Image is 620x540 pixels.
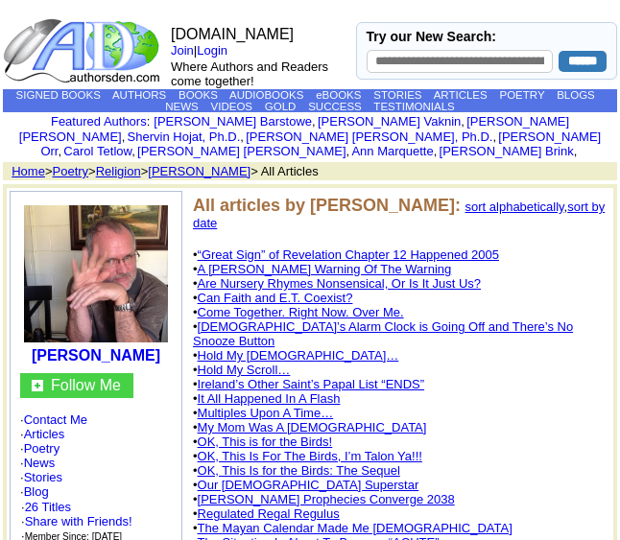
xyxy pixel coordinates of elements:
[171,59,328,88] font: Where Authors and Readers come together!
[171,43,234,58] font: |
[193,305,404,319] font: •
[193,449,422,463] font: •
[193,276,481,291] font: •
[557,89,595,101] a: BLOGS
[316,117,318,128] font: i
[193,377,424,391] font: •
[198,420,427,434] a: My Mom Was A [DEMOGRAPHIC_DATA]
[434,89,488,101] a: ARTICLES
[351,144,433,158] a: Ann Marquette
[193,434,332,449] font: •
[193,363,290,377] font: •
[179,89,218,101] a: BOOKS
[198,291,353,305] a: Can Faith and E.T. Coexist?
[198,363,291,377] a: Hold My Scroll…
[51,114,150,129] font: :
[3,17,164,84] img: logo_ad.gif
[198,478,419,492] a: Our [DEMOGRAPHIC_DATA] Superstar
[19,114,601,158] font: , , , , , , , , , ,
[193,247,499,262] font: •
[198,521,513,535] a: The Mayan Calendar Made Me [DEMOGRAPHIC_DATA]
[318,114,461,129] a: [PERSON_NAME] Vaknin
[198,449,422,463] a: OK, This Is For The Birds, I’m Talon Ya!!!
[25,500,71,514] a: 26 Titles
[193,478,418,492] font: •
[198,434,333,449] a: OK, This is for the Birds!
[193,391,340,406] font: •
[211,101,252,112] a: VIDEOS
[24,470,62,484] a: Stories
[51,377,121,393] a: Follow Me
[229,89,303,101] a: AUDIOBOOKS
[193,319,573,348] a: [DEMOGRAPHIC_DATA]’s Alarm Clock is Going Off and There’s No Snooze Button
[198,506,340,521] a: Regulated Regal Regulus
[198,463,400,478] a: OK, This Is for the Birds: The Sequel
[373,89,421,101] a: STORIES
[135,147,137,157] font: i
[154,114,312,129] a: [PERSON_NAME] Barstowe
[198,406,334,420] a: Multiples Upon A Time…
[32,380,43,391] img: gc.jpg
[465,117,466,128] font: i
[40,129,601,158] a: [PERSON_NAME] Orr
[128,129,241,144] a: Shervin Hojat, Ph.D.
[197,43,227,58] a: Login
[349,147,351,157] font: i
[198,492,455,506] a: [PERSON_NAME] Prophecies Converge 2038
[265,101,297,112] a: GOLD
[198,348,399,363] a: Hold My [DEMOGRAPHIC_DATA]…
[24,484,49,499] a: Blog
[496,132,498,143] font: i
[193,262,451,276] font: •
[198,262,452,276] a: A [PERSON_NAME] Warning Of The Warning
[367,29,496,44] label: Try our New Search:
[112,89,166,101] a: AUTHORS
[63,144,131,158] a: Carol Tetlow
[193,420,426,434] font: •
[165,101,199,112] a: NEWS
[193,291,352,305] font: •
[246,129,492,144] a: [PERSON_NAME] [PERSON_NAME], Ph.D.
[198,391,341,406] a: It All Happened In A Flash
[24,441,60,456] a: Poetry
[171,43,194,58] a: Join
[51,114,147,129] a: Featured Authors
[32,347,160,364] a: [PERSON_NAME]
[465,200,564,214] a: sort alphabetically
[19,114,569,144] a: [PERSON_NAME] [PERSON_NAME]
[193,319,573,348] font: •
[24,456,56,470] a: News
[193,463,400,478] font: •
[16,89,101,101] a: SIGNED BOOKS
[96,164,141,178] a: Religion
[198,305,404,319] a: Come Together. Right Now. Over Me.
[499,89,544,101] a: POETRY
[193,196,461,215] b: All articles by [PERSON_NAME]:
[373,101,454,112] a: TESTIMONIALS
[193,492,455,506] font: •
[198,377,425,391] a: Ireland’s Other Saint’s Papal List “ENDS”
[61,147,63,157] font: i
[5,164,319,178] font: > > > > All Articles
[25,514,132,528] a: Share with Friends!
[577,147,579,157] font: i
[148,164,250,178] a: [PERSON_NAME]
[12,164,45,178] a: Home
[53,164,89,178] a: Poetry
[24,412,87,427] a: Contact Me
[193,506,340,521] font: •
[198,247,499,262] a: “Great Sign” of Revelation Chapter 12 Happened 2005
[316,89,361,101] a: eBOOKS
[171,26,294,42] font: [DOMAIN_NAME]
[437,147,439,157] font: i
[137,144,346,158] a: [PERSON_NAME] [PERSON_NAME]
[24,205,168,342] img: 211017.jpeg
[193,521,513,535] font: •
[125,132,127,143] font: i
[198,276,481,291] a: Are Nursery Rhymes Nonsensical, Or Is It Just Us?
[308,101,362,112] a: SUCCESS
[244,132,246,143] font: i
[193,348,398,363] font: •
